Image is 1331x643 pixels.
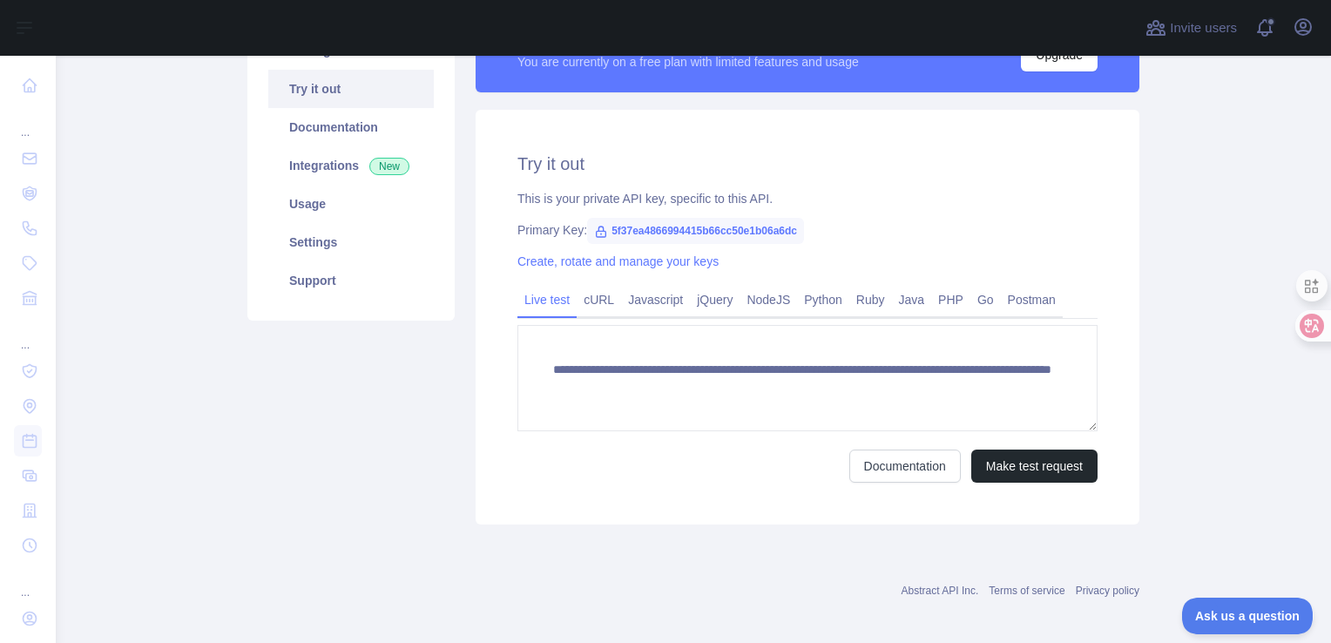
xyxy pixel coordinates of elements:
div: ... [14,565,42,599]
a: Live test [517,286,577,314]
span: New [369,158,409,175]
a: PHP [931,286,970,314]
a: Privacy policy [1076,585,1139,597]
a: Create, rotate and manage your keys [517,254,719,268]
div: You are currently on a free plan with limited features and usage [517,53,859,71]
div: ... [14,317,42,352]
a: Terms of service [989,585,1064,597]
a: jQuery [690,286,740,314]
button: Invite users [1142,14,1240,42]
a: NodeJS [740,286,797,314]
a: Try it out [268,70,434,108]
span: 5f37ea4866994415b66cc50e1b06a6dc [587,218,804,244]
div: This is your private API key, specific to this API. [517,190,1098,207]
a: Support [268,261,434,300]
a: Ruby [849,286,892,314]
a: Javascript [621,286,690,314]
a: Java [892,286,932,314]
iframe: Toggle Customer Support [1182,598,1314,634]
div: Primary Key: [517,221,1098,239]
a: Documentation [268,108,434,146]
h2: Try it out [517,152,1098,176]
a: Postman [1001,286,1063,314]
a: Integrations New [268,146,434,185]
a: Usage [268,185,434,223]
a: Python [797,286,849,314]
a: Settings [268,223,434,261]
a: cURL [577,286,621,314]
a: Abstract API Inc. [902,585,979,597]
span: Invite users [1170,18,1237,38]
button: Make test request [971,450,1098,483]
div: ... [14,105,42,139]
a: Documentation [849,450,961,483]
a: Go [970,286,1001,314]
